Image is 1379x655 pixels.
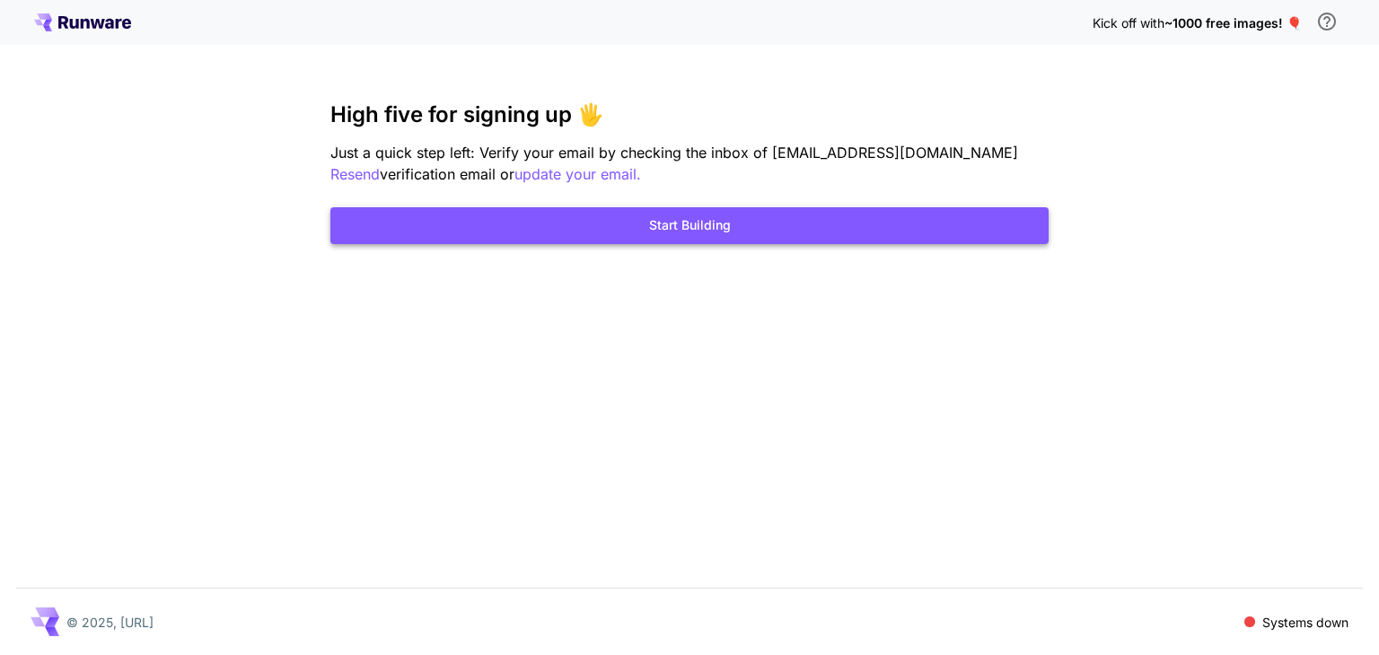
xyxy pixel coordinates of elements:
button: Start Building [330,207,1049,244]
button: Resend [330,163,380,186]
span: Just a quick step left: Verify your email by checking the inbox of [EMAIL_ADDRESS][DOMAIN_NAME] [330,144,1018,162]
span: ~1000 free images! 🎈 [1164,15,1302,31]
span: Kick off with [1093,15,1164,31]
button: update your email. [514,163,641,186]
span: verification email or [380,165,514,183]
h3: High five for signing up 🖐️ [330,102,1049,127]
p: © 2025, [URL] [66,613,154,632]
button: In order to qualify for free credit, you need to sign up with a business email address and click ... [1309,4,1345,39]
p: Systems down [1262,613,1348,632]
